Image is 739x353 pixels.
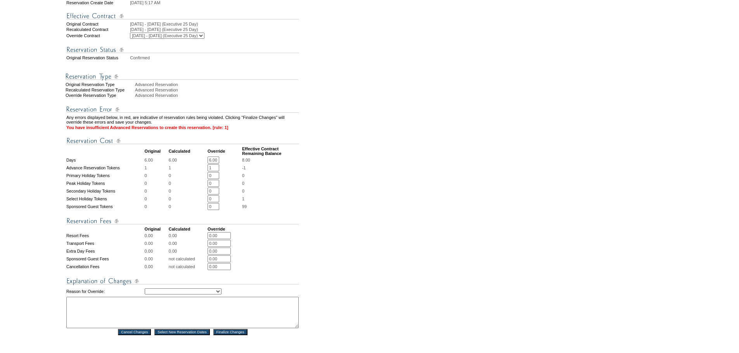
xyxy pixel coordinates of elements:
[66,11,299,21] img: Effective Contract
[66,136,299,146] img: Reservation Cost
[169,164,207,171] td: 1
[66,180,144,187] td: Peak Holiday Tokens
[66,216,299,226] img: Reservation Fees
[145,227,168,231] td: Original
[242,196,244,201] span: 1
[169,195,207,202] td: 0
[145,232,168,239] td: 0.00
[242,146,299,156] td: Effective Contract Remaining Balance
[169,180,207,187] td: 0
[66,248,144,255] td: Extra Day Fees
[66,105,299,114] img: Reservation Errors
[242,165,246,170] span: -1
[145,255,168,262] td: 0.00
[242,173,244,178] span: 0
[66,72,298,81] img: Reservation Type
[145,180,168,187] td: 0
[154,329,210,335] input: Select New Reservation Dates
[130,27,299,32] td: [DATE] - [DATE] (Executive 25 Day)
[66,22,129,26] td: Original Contract
[66,255,144,262] td: Sponsored Guest Fees
[66,0,129,5] td: Reservation Create Date
[145,263,168,270] td: 0.00
[169,248,207,255] td: 0.00
[66,203,144,210] td: Sponsored Guest Tokens
[242,204,247,209] span: 99
[66,164,144,171] td: Advance Reservation Tokens
[130,0,299,5] td: [DATE] 5:17 AM
[135,93,300,98] div: Advanced Reservation
[118,329,151,335] input: Cancel Changes
[145,203,168,210] td: 0
[66,115,299,124] td: Any errors displayed below, in red, are indicative of reservation rules being violated. Clicking ...
[145,157,168,164] td: 6.00
[66,82,134,87] div: Original Reservation Type
[169,172,207,179] td: 0
[169,188,207,195] td: 0
[213,329,247,335] input: Finalize Changes
[242,158,250,162] span: 8.00
[130,55,299,60] td: Confirmed
[208,146,241,156] td: Override
[145,164,168,171] td: 1
[169,203,207,210] td: 0
[66,125,299,130] td: You have insufficient Advanced Reservations to create this reservation. [rule: 1]
[135,82,300,87] div: Advanced Reservation
[242,189,244,193] span: 0
[145,240,168,247] td: 0.00
[66,232,144,239] td: Resort Fees
[208,227,241,231] td: Override
[145,188,168,195] td: 0
[169,232,207,239] td: 0.00
[169,157,207,164] td: 6.00
[66,93,134,98] div: Override Reservation Type
[66,157,144,164] td: Days
[169,263,207,270] td: not calculated
[145,172,168,179] td: 0
[66,276,299,286] img: Explanation of Changes
[66,55,129,60] td: Original Reservation Status
[66,188,144,195] td: Secondary Holiday Tokens
[66,172,144,179] td: Primary Holiday Tokens
[242,181,244,186] span: 0
[169,255,207,262] td: not calculated
[66,240,144,247] td: Transport Fees
[66,33,129,39] td: Override Contract
[66,287,144,296] td: Reason for Override:
[135,88,300,92] div: Advanced Reservation
[169,146,207,156] td: Calculated
[66,195,144,202] td: Select Holiday Tokens
[169,240,207,247] td: 0.00
[169,227,207,231] td: Calculated
[145,146,168,156] td: Original
[145,195,168,202] td: 0
[145,248,168,255] td: 0.00
[66,45,299,55] img: Reservation Status
[66,88,134,92] div: Recalculated Reservation Type
[130,22,299,26] td: [DATE] - [DATE] (Executive 25 Day)
[66,263,144,270] td: Cancellation Fees
[66,27,129,32] td: Recalculated Contract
